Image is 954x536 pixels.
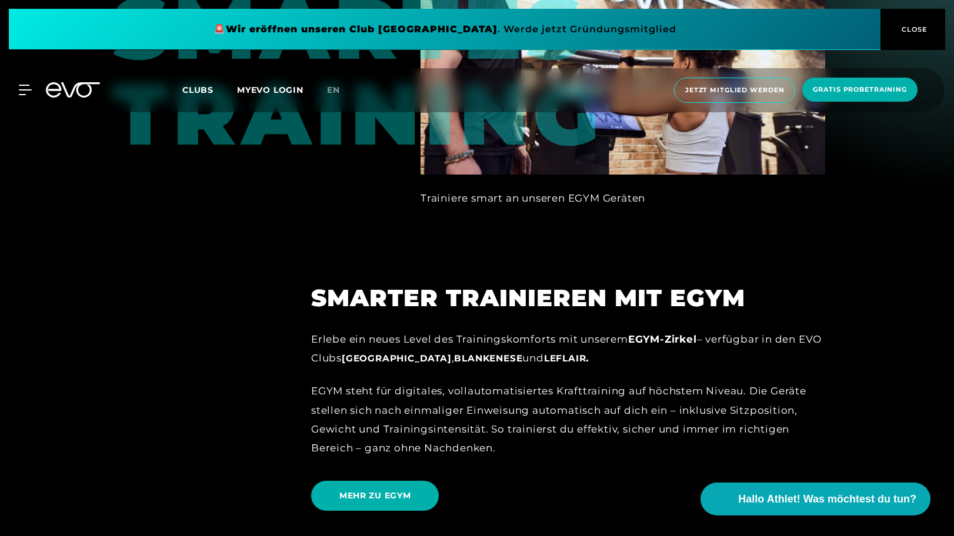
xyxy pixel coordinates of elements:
a: LeFlair [544,352,586,364]
div: EGYM steht für digitales, vollautomatisiertes Krafttraining auf höchstem Niveau. Die Geräte stell... [311,381,825,457]
span: Hallo Athlet! Was möchtest du tun? [738,491,916,507]
span: MEHR ZU EGYM [339,490,411,502]
a: [GEOGRAPHIC_DATA] [342,352,452,364]
span: CLOSE [899,24,928,35]
span: Gratis Probetraining [813,85,907,95]
span: Jetzt Mitglied werden [685,85,784,95]
strong: EGYM-Zirkel [628,333,697,345]
a: MYEVO LOGIN [237,85,303,95]
a: MEHR ZU EGYM [311,472,443,520]
button: Hallo Athlet! Was möchtest du tun? [701,483,930,515]
a: en [327,83,354,97]
a: Jetzt Mitglied werden [671,78,799,103]
h2: Smarter trainieren mit EGYM [311,284,825,312]
span: en [327,85,340,95]
button: CLOSE [880,9,945,50]
span: [GEOGRAPHIC_DATA] [342,353,452,364]
span: Blankenese [454,353,522,364]
a: Gratis Probetraining [799,78,921,103]
span: Clubs [182,85,214,95]
a: Blankenese [454,352,522,364]
div: Trainiere smart an unseren EGYM Geräten [421,189,825,207]
div: Erlebe ein neues Level des Trainingskomforts mit unserem – verfügbar in den EVO Clubs , und [311,330,825,368]
strong: . [544,352,589,364]
span: LeFlair [544,353,586,364]
a: Clubs [182,84,237,95]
